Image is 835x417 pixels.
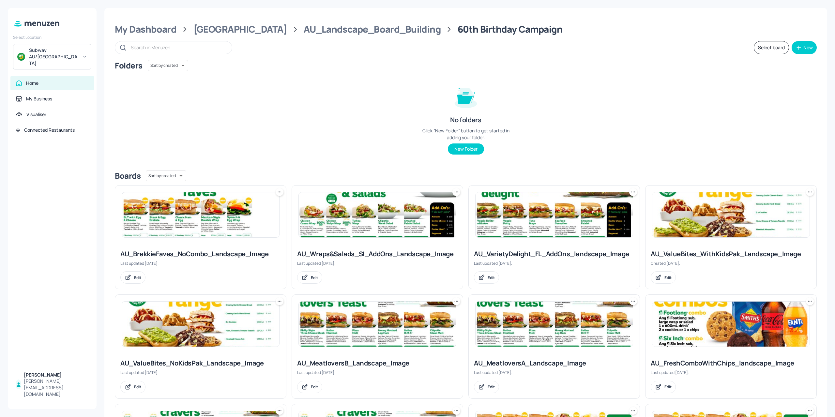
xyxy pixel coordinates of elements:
[17,53,25,61] img: avatar
[474,261,634,266] div: Last updated [DATE].
[651,249,811,259] div: AU_ValueBites_WithKidsPak_Landscape_Image
[449,80,482,113] img: folder-empty
[474,249,634,259] div: AU_VarietyDelight_FL_AddOns_landscape_Image
[297,249,458,259] div: AU_Wraps&Salads_SI_AddOns_Landscape_Image
[476,192,633,237] img: 2025-08-06-1754453235812ziklzqmadq.jpeg
[26,80,38,86] div: Home
[148,59,188,72] div: Sort by created
[450,115,481,125] div: No folders
[134,384,141,390] div: Edit
[115,60,143,71] div: Folders
[146,169,186,182] div: Sort by created
[122,302,279,347] img: 2025-07-18-1752804023273ml7j25a84p.jpeg
[311,275,318,280] div: Edit
[297,370,458,375] div: Last updated [DATE].
[26,111,46,118] div: Visualiser
[488,384,495,390] div: Edit
[651,359,811,368] div: AU_FreshComboWithChips_landscape_Image
[120,261,281,266] div: Last updated [DATE].
[13,35,91,40] div: Select Location
[448,143,484,155] button: New Folder
[651,261,811,266] div: Created [DATE].
[193,23,287,35] div: [GEOGRAPHIC_DATA]
[24,372,89,378] div: [PERSON_NAME]
[458,23,563,35] div: 60th Birthday Campaign
[131,43,225,52] input: Search in Menuzen
[297,359,458,368] div: AU_MeatloversB_Landscape_Image
[803,45,813,50] div: New
[664,275,672,280] div: Edit
[24,378,89,397] div: [PERSON_NAME][EMAIL_ADDRESS][DOMAIN_NAME]
[652,302,810,347] img: 2025-08-08-1754618747247l1o7uh9pdbj.jpeg
[297,261,458,266] div: Last updated [DATE].
[476,302,633,347] img: 2025-07-18-175280330897191gqfzlnygg.jpeg
[754,41,789,54] button: Select board
[488,275,495,280] div: Edit
[792,41,817,54] button: New
[664,384,672,390] div: Edit
[115,171,141,181] div: Boards
[304,23,441,35] div: AU_Landscape_Board_Building
[134,275,141,280] div: Edit
[29,47,78,67] div: Subway AU/[GEOGRAPHIC_DATA]
[120,249,281,259] div: AU_BrekkieFaves_NoCombo_Landscape_Image
[120,370,281,375] div: Last updated [DATE].
[26,96,52,102] div: My Business
[299,192,456,237] img: 2025-07-18-1752809635697zew36dwqqvt.jpeg
[120,359,281,368] div: AU_ValueBites_NoKidsPak_Landscape_Image
[652,192,810,237] img: 2025-07-18-1752804023273ml7j25a84p.jpeg
[474,359,634,368] div: AU_MeatloversA_Landscape_Image
[474,370,634,375] div: Last updated [DATE].
[122,192,279,237] img: 2025-08-08-1754613454576jsv9dhyz9n8.jpeg
[115,23,176,35] div: My Dashboard
[651,370,811,375] div: Last updated [DATE].
[299,302,456,347] img: 2025-07-23-175324237409516zqxu63qyy.jpeg
[417,127,515,141] div: Click “New Folder” button to get started in adding your folder.
[24,127,75,133] div: Connected Restaurants
[311,384,318,390] div: Edit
